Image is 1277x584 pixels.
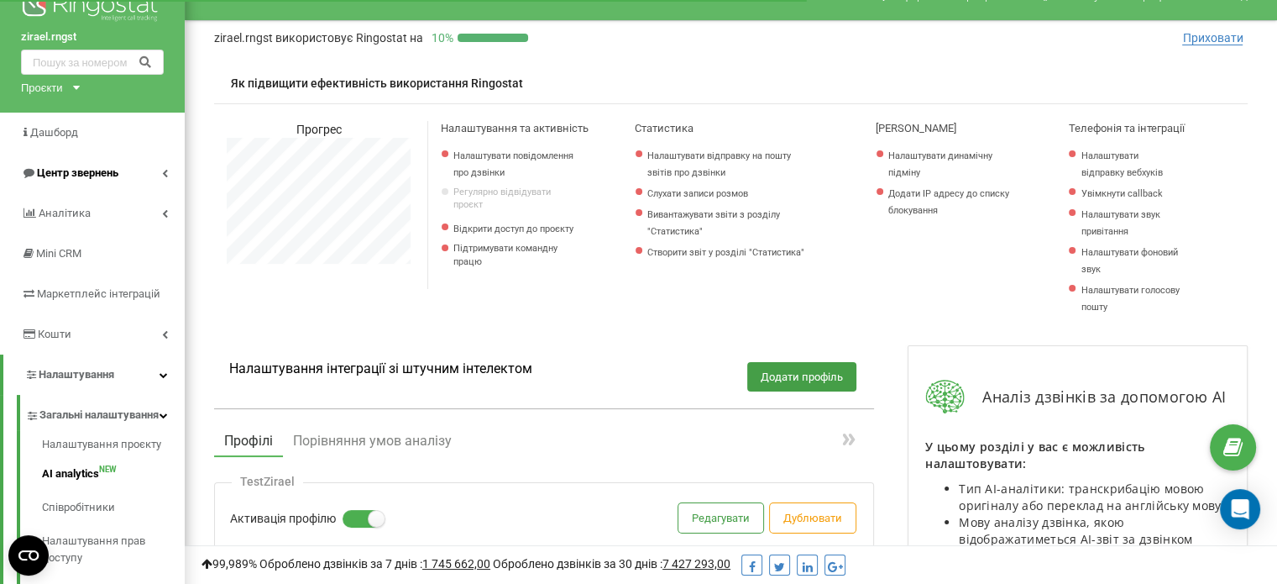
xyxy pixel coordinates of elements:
a: Загальні налаштування [25,395,185,430]
a: Вивантажувати звіти з розділу "Статистика" [647,207,804,240]
u: 7 427 293,00 [662,557,730,571]
div: Проєкти [21,79,63,96]
span: Mini CRM [36,247,81,260]
span: Кошти [38,328,71,340]
a: Слухати записи розмов [647,186,804,203]
button: Редагувати [678,503,763,533]
a: Налаштування проєкту [42,436,185,457]
span: Оброблено дзвінків за 7 днів : [259,557,490,571]
button: Додати профіль [747,362,856,392]
a: Налаштування [3,355,185,395]
span: Аналiтика [39,207,91,219]
span: Приховати [1182,31,1243,45]
span: Налаштування [39,368,114,381]
button: Профілі [214,426,283,458]
li: Тип AI-аналітики: транскрибацію мовою оригіналу або переклад на англійську мову [959,481,1230,514]
a: Співробітники [42,491,185,524]
a: Налаштувати відправку вебхуків [1081,148,1182,182]
span: Як підвищити ефективність використання Ringostat [231,76,523,90]
p: zirael.rngst [214,29,423,46]
a: Налаштування прав доступу [42,524,185,575]
span: Налаштування та активність [441,122,589,134]
p: Регулярно відвідувати проєкт [453,186,577,212]
u: 1 745 662,00 [422,557,490,571]
span: Маркетплейс інтеграцій [37,287,160,300]
span: використовує Ringostat на [275,31,423,45]
span: Дашборд [30,126,78,139]
a: zirael.rngst [21,29,164,45]
p: 10 % [423,29,458,46]
div: Open Intercom Messenger [1220,489,1260,529]
li: Мову аналізу дзвінка, якою відображатиметься AI-звіт за дзвінком [959,514,1230,548]
a: Налаштувати звук привітання [1081,207,1182,240]
button: Дублювати [770,503,856,533]
span: Статистика [635,122,693,134]
a: AI analyticsNEW [42,457,185,491]
a: Налаштувати фоновий звук [1081,245,1182,278]
a: Налаштувати повідомлення про дзвінки [453,148,577,182]
a: Додати IP адресу до списку блокування [888,186,1012,219]
span: [PERSON_NAME] [876,122,956,134]
h1: Налаштування інтеграції зі штучним інтелектом [229,360,532,376]
button: Open CMP widget [8,535,49,576]
p: У цьому розділі у вас є можливість налаштовувати: [925,439,1230,472]
span: Загальні налаштування [39,407,159,424]
a: Налаштувати динамічну підміну [888,148,1012,182]
div: TestZirael [232,475,303,489]
div: Аналіз дзвінків за допомогою AI [925,380,1230,414]
a: Налаштувати відправку на пошту звітів про дзвінки [647,148,804,182]
span: Центр звернень [37,166,118,179]
span: Оброблено дзвінків за 30 днів : [493,557,730,571]
button: Порівняння умов аналізу [283,426,462,456]
label: Активація профілю [230,510,336,527]
a: Відкрити доступ до проєкту [453,221,577,238]
span: Телефонія та інтеграції [1068,122,1184,134]
a: Увімкнути callback [1081,186,1182,203]
span: Прогрес [296,123,342,136]
span: 99,989% [201,557,257,571]
p: Підтримувати командну працю [453,242,577,268]
a: Створити звіт у розділі "Статистика" [647,245,804,261]
input: Пошук за номером [21,50,164,75]
a: Налаштувати голосову пошту [1081,282,1182,316]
